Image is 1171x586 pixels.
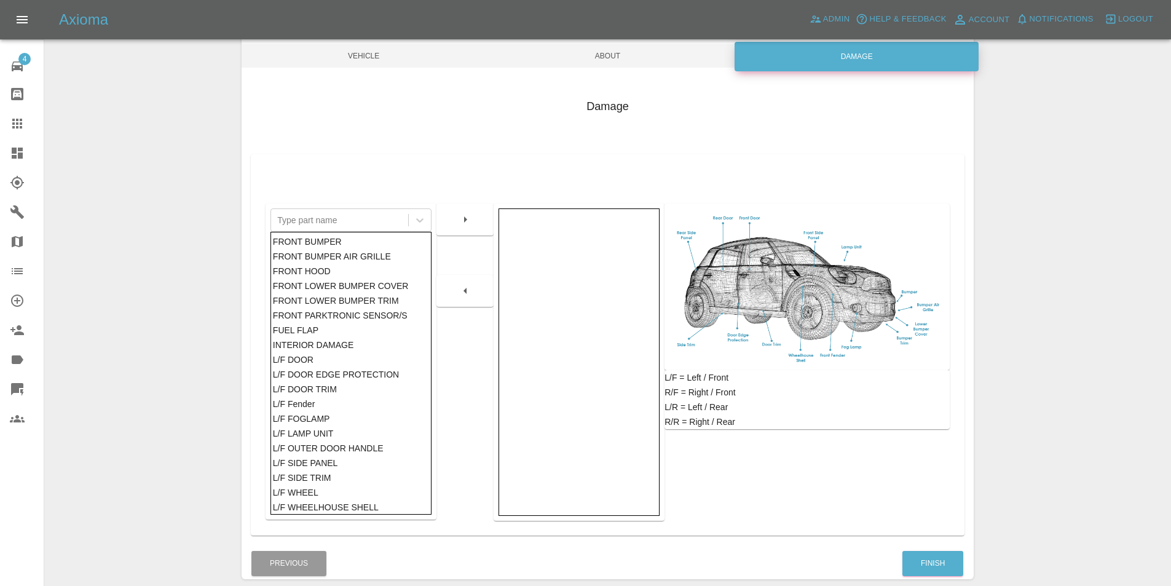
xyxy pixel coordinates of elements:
[59,10,108,30] h5: Axioma
[7,5,37,34] button: Open drawer
[273,485,430,500] div: L/F WHEEL
[950,10,1013,30] a: Account
[853,10,949,29] button: Help & Feedback
[823,12,850,26] span: Admin
[902,551,963,576] button: Finish
[664,370,950,429] div: L/F = Left / Front R/F = Right / Front L/R = Left / Rear R/R = Right / Rear
[273,441,430,456] div: L/F OUTER DOOR HANDLE
[273,279,430,293] div: FRONT LOWER BUMPER COVER
[669,208,945,366] img: car
[273,470,430,485] div: L/F SIDE TRIM
[273,382,430,397] div: L/F DOOR TRIM
[273,234,430,249] div: FRONT BUMPER
[730,44,974,68] span: Damage
[486,44,730,68] span: About
[251,98,964,115] h4: Damage
[869,12,946,26] span: Help & Feedback
[273,426,430,441] div: L/F LAMP UNIT
[273,352,430,367] div: L/F DOOR
[969,13,1010,27] span: Account
[273,397,430,411] div: L/F Fender
[18,53,31,65] span: 4
[1102,10,1156,29] button: Logout
[273,411,430,426] div: L/F FOGLAMP
[273,367,430,382] div: L/F DOOR EDGE PROTECTION
[273,456,430,470] div: L/F SIDE PANEL
[273,249,430,264] div: FRONT BUMPER AIR GRILLE
[735,42,979,71] div: Damage
[251,551,326,576] button: Previous
[273,500,430,515] div: L/F WHEELHOUSE SHELL
[273,293,430,308] div: FRONT LOWER BUMPER TRIM
[273,338,430,352] div: INTERIOR DAMAGE
[1030,12,1094,26] span: Notifications
[273,308,430,323] div: FRONT PARKTRONIC SENSOR/S
[273,264,430,279] div: FRONT HOOD
[806,10,853,29] a: Admin
[273,323,430,338] div: FUEL FLAP
[1013,10,1097,29] button: Notifications
[242,44,486,68] span: Vehicle
[1118,12,1153,26] span: Logout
